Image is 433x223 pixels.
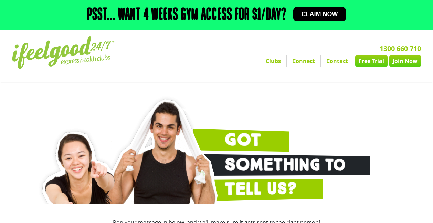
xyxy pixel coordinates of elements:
[87,7,286,23] h2: Psst... Want 4 weeks gym access for $1/day?
[389,55,421,67] a: Join Now
[260,55,286,67] a: Clubs
[355,55,388,67] a: Free Trial
[302,11,338,17] span: Claim now
[380,44,421,53] a: 1300 660 710
[321,55,353,67] a: Contact
[293,7,346,21] a: Claim now
[287,55,320,67] a: Connect
[158,55,421,67] nav: Menu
